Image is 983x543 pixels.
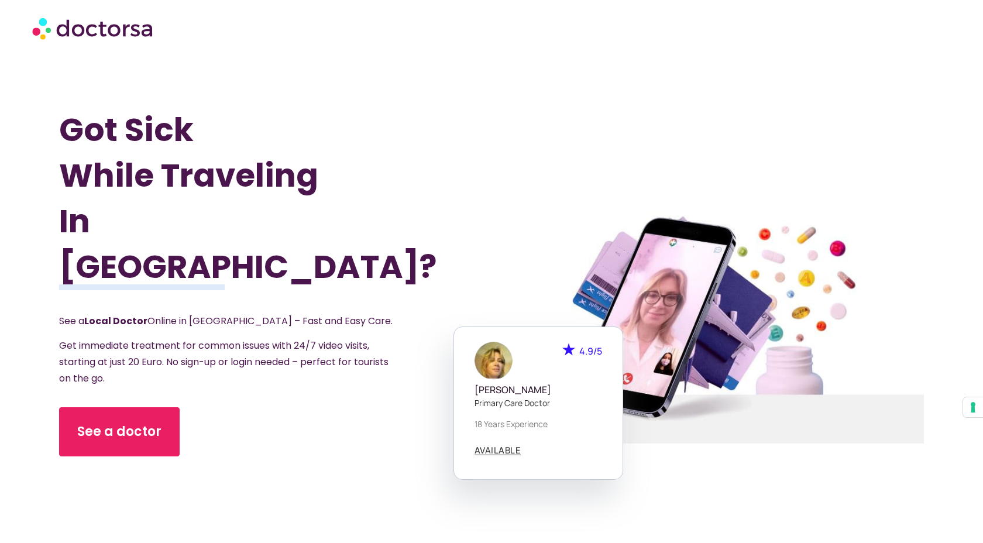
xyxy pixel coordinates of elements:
[59,314,393,328] span: See a Online in [GEOGRAPHIC_DATA] – Fast and Easy Care.
[475,384,602,396] h5: [PERSON_NAME]
[579,345,602,358] span: 4.9/5
[963,397,983,417] button: Your consent preferences for tracking technologies
[59,107,427,290] h1: Got Sick While Traveling In [GEOGRAPHIC_DATA]?
[475,418,602,430] p: 18 years experience
[84,314,147,328] strong: Local Doctor
[475,397,602,409] p: Primary care doctor
[59,339,389,385] span: Get immediate treatment for common issues with 24/7 video visits, starting at just 20 Euro. No si...
[77,422,161,441] span: See a doctor
[475,446,521,455] a: AVAILABLE
[59,407,180,456] a: See a doctor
